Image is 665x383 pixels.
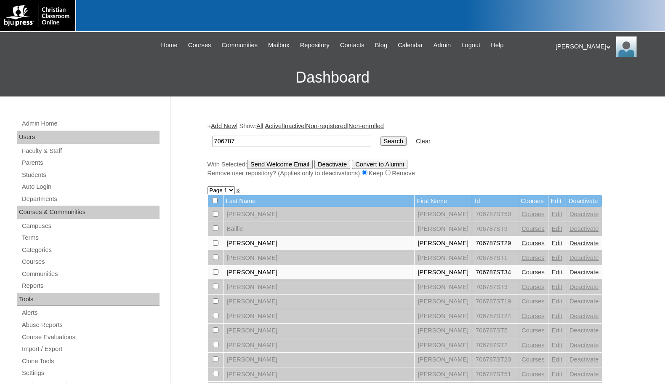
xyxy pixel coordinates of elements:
[268,40,290,50] span: Mailbox
[521,240,545,246] a: Courses
[416,138,431,145] a: Clear
[429,40,455,50] a: Admin
[348,123,384,129] a: Non-enrolled
[264,40,294,50] a: Mailbox
[472,222,518,236] td: 706787ST9
[552,342,562,348] a: Edit
[21,182,160,192] a: Auto Login
[415,324,472,338] td: [PERSON_NAME]
[21,170,160,180] a: Students
[223,251,414,265] td: [PERSON_NAME]
[211,123,236,129] a: Add New
[21,308,160,318] a: Alerts
[207,169,624,178] div: Remove user repository? (Applies only to deactivations) Keep Remove
[521,327,545,334] a: Courses
[569,371,598,378] a: Deactivate
[21,320,160,330] a: Abuse Reports
[457,40,484,50] a: Logout
[556,36,657,57] div: [PERSON_NAME]
[17,293,160,306] div: Tools
[217,40,262,50] a: Communities
[161,40,178,50] span: Home
[521,211,545,217] a: Courses
[521,313,545,319] a: Courses
[352,160,407,169] input: Convert to Alumni
[184,40,215,50] a: Courses
[157,40,182,50] a: Home
[4,4,71,27] img: logo-white.png
[415,265,472,280] td: [PERSON_NAME]
[552,225,562,232] a: Edit
[223,367,414,382] td: [PERSON_NAME]
[569,240,598,246] a: Deactivate
[21,194,160,204] a: Departments
[21,356,160,367] a: Clone Tools
[223,353,414,367] td: [PERSON_NAME]
[336,40,369,50] a: Contacts
[340,40,364,50] span: Contacts
[398,40,423,50] span: Calendar
[415,353,472,367] td: [PERSON_NAME]
[472,280,518,295] td: 706787ST3
[21,245,160,255] a: Categories
[569,254,598,261] a: Deactivate
[207,122,624,177] div: + | Show: | | | |
[552,298,562,305] a: Edit
[472,367,518,382] td: 706787ST51
[566,195,602,207] td: Deactivate
[552,356,562,363] a: Edit
[434,40,451,50] span: Admin
[223,195,414,207] td: Last Name
[207,160,624,178] div: With Selected:
[569,298,598,305] a: Deactivate
[415,207,472,222] td: [PERSON_NAME]
[188,40,211,50] span: Courses
[472,338,518,353] td: 706787ST2
[314,160,350,169] input: Deactivate
[552,327,562,334] a: Edit
[21,368,160,378] a: Settings
[487,40,508,50] a: Help
[461,40,480,50] span: Logout
[472,295,518,309] td: 706787ST19
[521,284,545,290] a: Courses
[552,371,562,378] a: Edit
[472,265,518,280] td: 706787ST34
[472,324,518,338] td: 706787ST5
[4,59,661,96] h3: Dashboard
[300,40,330,50] span: Repository
[21,257,160,267] a: Courses
[552,313,562,319] a: Edit
[552,269,562,276] a: Edit
[521,342,545,348] a: Courses
[394,40,427,50] a: Calendar
[223,309,414,324] td: [PERSON_NAME]
[491,40,503,50] span: Help
[472,207,518,222] td: 706787ST50
[521,225,545,232] a: Courses
[223,280,414,295] td: [PERSON_NAME]
[306,123,347,129] a: Non-registered
[21,158,160,168] a: Parents
[415,309,472,324] td: [PERSON_NAME]
[265,123,282,129] a: Active
[17,206,160,219] div: Courses & Communities
[569,327,598,334] a: Deactivate
[521,298,545,305] a: Courses
[552,211,562,217] a: Edit
[247,160,313,169] input: Send Welcome Email
[521,356,545,363] a: Courses
[17,131,160,144] div: Users
[221,40,258,50] span: Communities
[21,221,160,231] a: Campuses
[552,240,562,246] a: Edit
[375,40,387,50] span: Blog
[21,332,160,343] a: Course Evaluations
[223,236,414,251] td: [PERSON_NAME]
[21,269,160,279] a: Communities
[415,222,472,236] td: [PERSON_NAME]
[472,236,518,251] td: 706787ST29
[223,265,414,280] td: [PERSON_NAME]
[569,269,598,276] a: Deactivate
[569,211,598,217] a: Deactivate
